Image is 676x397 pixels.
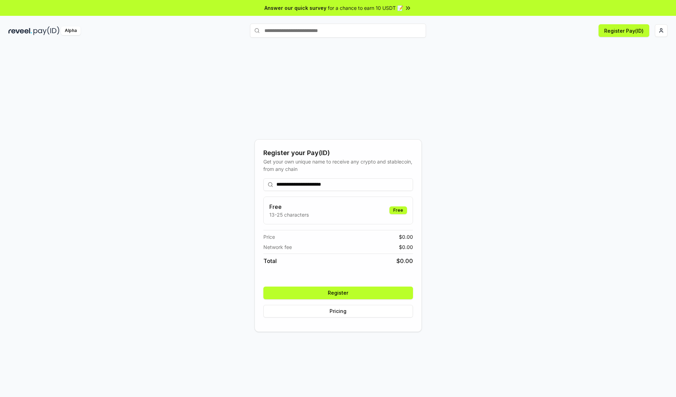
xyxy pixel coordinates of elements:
[263,257,277,265] span: Total
[263,243,292,251] span: Network fee
[328,4,403,12] span: for a chance to earn 10 USDT 📝
[399,243,413,251] span: $ 0.00
[263,158,413,173] div: Get your own unique name to receive any crypto and stablecoin, from any chain
[263,305,413,318] button: Pricing
[399,233,413,241] span: $ 0.00
[396,257,413,265] span: $ 0.00
[263,148,413,158] div: Register your Pay(ID)
[33,26,60,35] img: pay_id
[269,211,309,218] p: 13-25 characters
[599,24,649,37] button: Register Pay(ID)
[263,233,275,241] span: Price
[389,206,407,214] div: Free
[61,26,81,35] div: Alpha
[263,287,413,299] button: Register
[269,203,309,211] h3: Free
[8,26,32,35] img: reveel_dark
[264,4,326,12] span: Answer our quick survey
